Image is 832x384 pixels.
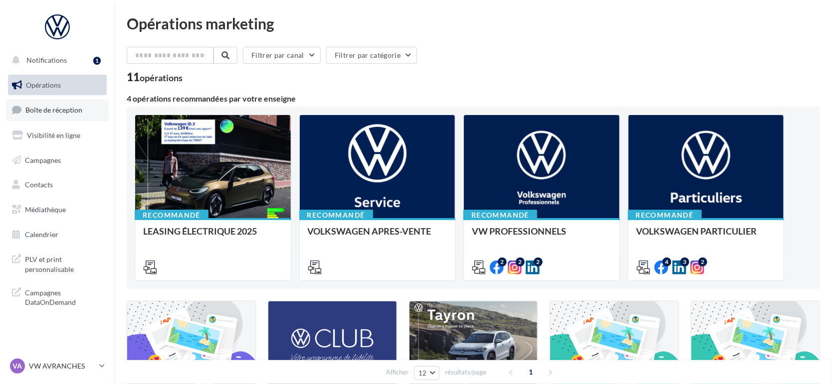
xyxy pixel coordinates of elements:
span: 1 [523,364,539,380]
div: 11 [127,72,183,83]
span: Calendrier [25,230,58,239]
div: Recommandé [299,210,373,221]
button: Filtrer par canal [243,47,321,64]
span: Médiathèque [25,205,66,214]
button: Filtrer par catégorie [326,47,417,64]
div: 1 [93,57,101,65]
span: VA [13,361,22,371]
div: Recommandé [463,210,537,221]
span: Campagnes DataOnDemand [25,286,103,307]
span: Visibilité en ligne [27,131,80,139]
div: Opérations marketing [127,16,820,31]
button: Notifications 1 [6,50,105,71]
div: 4 opérations recommandées par votre enseigne [127,95,820,103]
p: VW AVRANCHES [29,361,95,371]
div: 3 [680,257,689,266]
button: 12 [414,366,439,380]
a: VA VW AVRANCHES [8,357,107,376]
div: Recommandé [628,210,702,221]
div: 2 [698,257,707,266]
div: VOLKSWAGEN APRES-VENTE [308,226,447,246]
div: opérations [140,73,183,82]
div: Recommandé [135,210,208,221]
span: Opérations [26,81,61,89]
span: 12 [418,369,427,377]
span: Contacts [25,180,53,189]
a: Visibilité en ligne [6,125,109,146]
a: PLV et print personnalisable [6,249,109,278]
div: VW PROFESSIONNELS [472,226,612,246]
a: Opérations [6,75,109,96]
div: VOLKSWAGEN PARTICULIER [636,226,776,246]
span: résultats/page [445,368,486,377]
div: 2 [498,257,507,266]
a: Médiathèque [6,199,109,220]
a: Boîte de réception [6,99,109,121]
a: Calendrier [6,224,109,245]
a: Campagnes DataOnDemand [6,282,109,311]
a: Contacts [6,174,109,195]
span: PLV et print personnalisable [25,253,103,274]
div: 2 [516,257,525,266]
div: LEASING ÉLECTRIQUE 2025 [143,226,283,246]
div: 2 [534,257,543,266]
span: Campagnes [25,155,61,164]
span: Boîte de réception [25,106,82,114]
div: 4 [662,257,671,266]
a: Campagnes [6,150,109,171]
span: Notifications [26,56,67,64]
span: Afficher [386,368,409,377]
